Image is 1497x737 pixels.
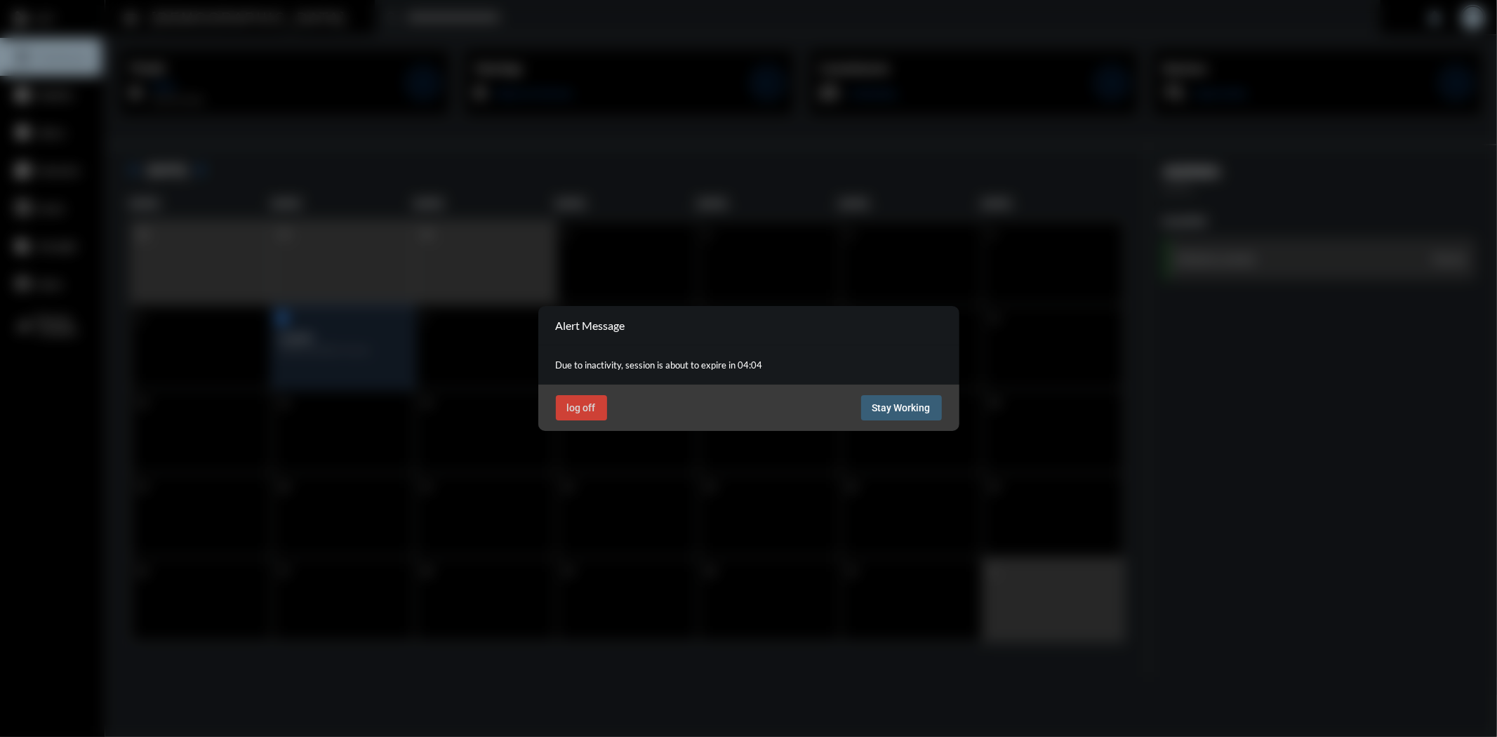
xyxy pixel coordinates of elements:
span: log off [567,402,596,413]
h2: Alert Message [556,319,625,332]
button: log off [556,395,607,420]
button: Stay Working [861,395,942,420]
p: Due to inactivity, session is about to expire in 04:04 [556,359,942,371]
span: Stay Working [872,402,931,413]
